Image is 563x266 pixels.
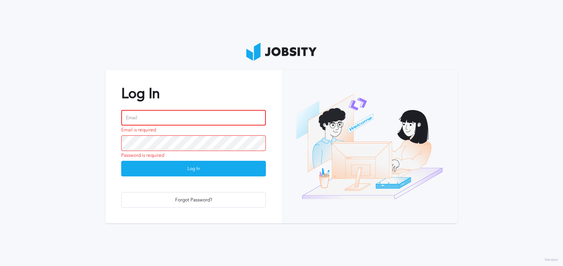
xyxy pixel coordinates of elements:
div: Forgot Password? [122,192,265,208]
button: Forgot Password? [121,192,266,208]
span: Email is required [121,128,156,133]
input: Email [121,110,266,126]
div: Log In [122,161,265,177]
button: Log In [121,161,266,176]
h2: Log In [121,86,266,102]
label: Version: [545,258,559,262]
span: Password is required [121,153,164,158]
